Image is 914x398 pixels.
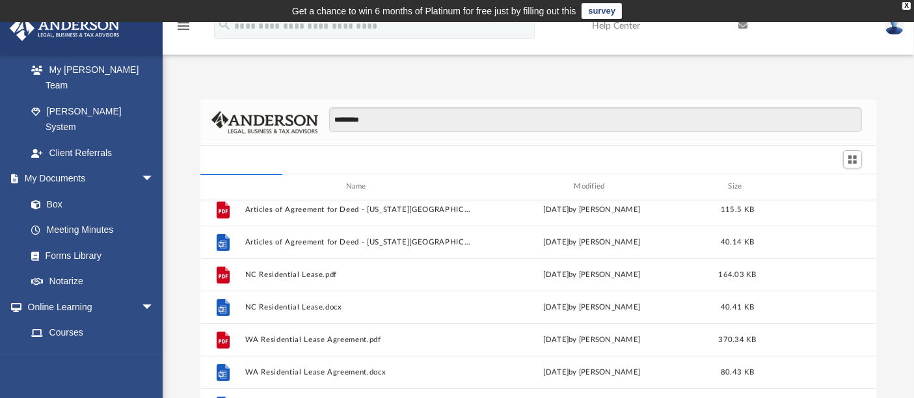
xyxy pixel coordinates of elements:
[176,18,191,34] i: menu
[9,166,167,192] a: My Documentsarrow_drop_down
[478,334,706,345] div: [DATE] by [PERSON_NAME]
[478,236,706,248] div: [DATE] by [PERSON_NAME]
[9,294,167,320] a: Online Learningarrow_drop_down
[141,294,167,321] span: arrow_drop_down
[6,16,124,41] img: Anderson Advisors Platinum Portal
[18,57,161,98] a: My [PERSON_NAME] Team
[18,320,167,346] a: Courses
[721,303,754,310] span: 40.41 KB
[245,238,472,246] button: Articles of Agreement for Deed - [US_STATE][GEOGRAPHIC_DATA]docx
[245,336,472,344] button: WA Residential Lease Agreement.pdf
[176,25,191,34] a: menu
[206,181,239,192] div: id
[245,368,472,377] button: WA Residential Lease Agreement.docx
[721,368,754,375] span: 80.43 KB
[769,181,860,192] div: id
[141,166,167,192] span: arrow_drop_down
[18,217,167,243] a: Meeting Minutes
[18,98,167,140] a: [PERSON_NAME] System
[329,107,862,132] input: Search files and folders
[18,191,161,217] a: Box
[718,336,756,343] span: 370.34 KB
[843,150,863,168] button: Switch to Grid View
[477,181,705,192] div: Modified
[245,303,472,312] button: NC Residential Lease.docx
[18,140,167,166] a: Client Referrals
[292,3,576,19] div: Get a chance to win 6 months of Platinum for free just by filling out this
[718,271,756,278] span: 164.03 KB
[478,301,706,313] div: [DATE] by [PERSON_NAME]
[217,18,232,32] i: search
[18,243,161,269] a: Forms Library
[18,269,167,295] a: Notarize
[582,3,622,19] a: survey
[711,181,763,192] div: Size
[245,271,472,279] button: NC Residential Lease.pdf
[478,366,706,378] div: [DATE] by [PERSON_NAME]
[245,206,472,214] button: Articles of Agreement for Deed - [US_STATE][GEOGRAPHIC_DATA]pdf
[885,16,904,35] img: User Pic
[721,238,754,245] span: 40.14 KB
[244,181,472,192] div: Name
[478,269,706,280] div: [DATE] by [PERSON_NAME]
[478,204,706,215] div: [DATE] by [PERSON_NAME]
[721,206,754,213] span: 115.5 KB
[902,2,911,10] div: close
[18,345,161,371] a: Video Training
